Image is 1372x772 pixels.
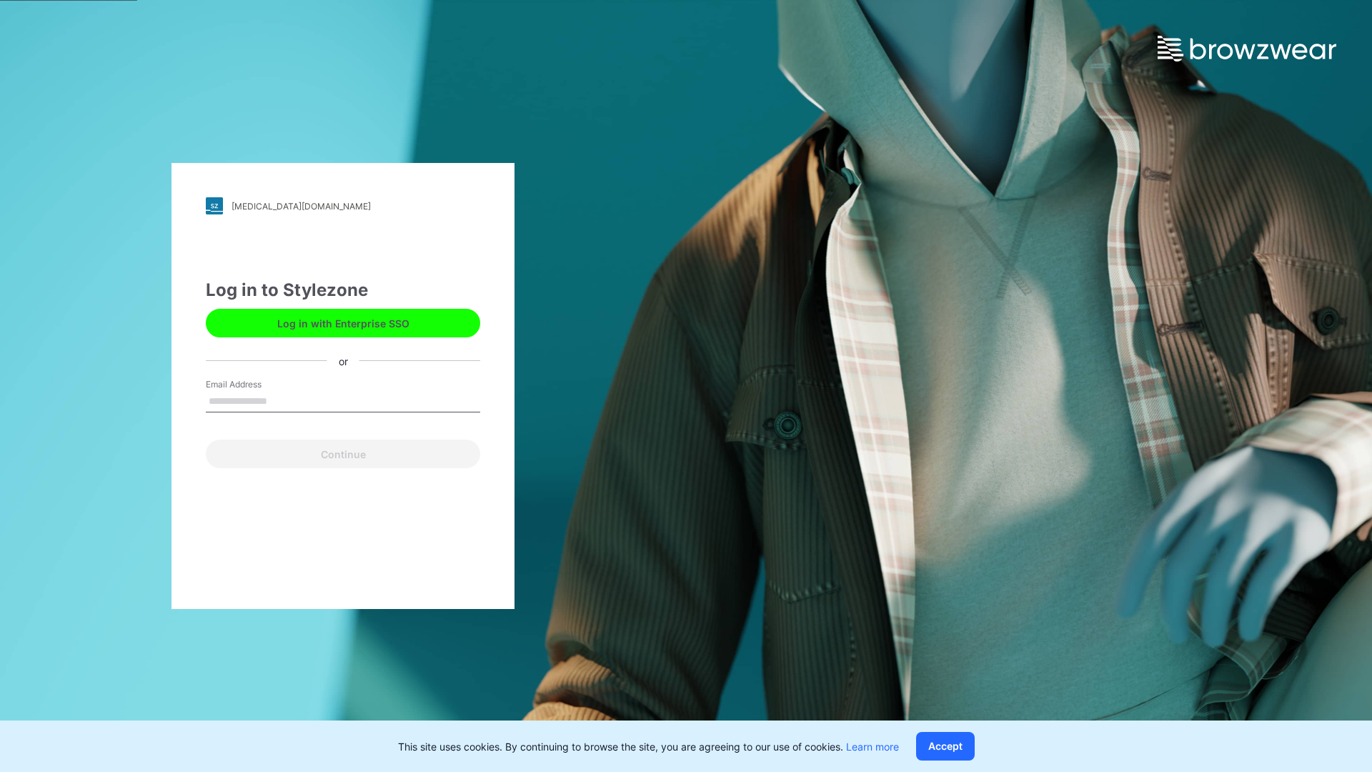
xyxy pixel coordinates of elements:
[206,197,480,214] a: [MEDICAL_DATA][DOMAIN_NAME]
[206,309,480,337] button: Log in with Enterprise SSO
[1158,36,1336,61] img: browzwear-logo.e42bd6dac1945053ebaf764b6aa21510.svg
[206,378,306,391] label: Email Address
[398,739,899,754] p: This site uses cookies. By continuing to browse the site, you are agreeing to our use of cookies.
[846,741,899,753] a: Learn more
[327,353,359,368] div: or
[206,197,223,214] img: stylezone-logo.562084cfcfab977791bfbf7441f1a819.svg
[206,277,480,303] div: Log in to Stylezone
[916,732,975,761] button: Accept
[232,201,371,212] div: [MEDICAL_DATA][DOMAIN_NAME]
